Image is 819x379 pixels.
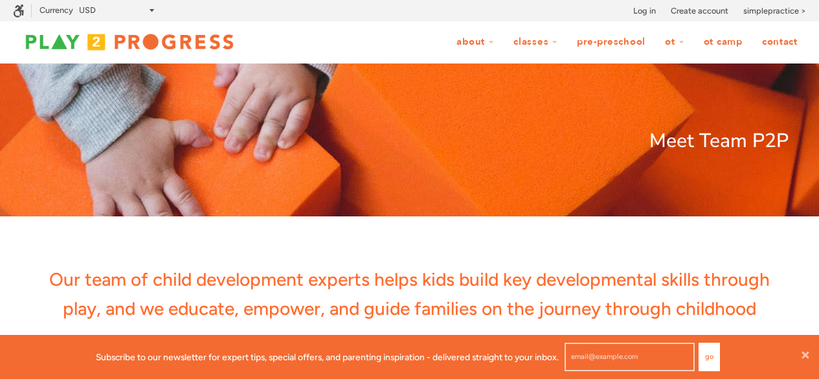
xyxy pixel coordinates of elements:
[699,343,720,371] button: Go
[568,30,654,54] a: Pre-Preschool
[695,30,751,54] a: OT Camp
[31,126,789,157] p: Meet Team P2P
[96,350,559,364] p: Subscribe to our newsletter for expert tips, special offers, and parenting inspiration - delivere...
[754,30,806,54] a: Contact
[505,30,566,54] a: Classes
[671,5,728,17] a: Create account
[448,30,502,54] a: About
[633,5,656,17] a: Log in
[39,5,73,15] label: Currency
[13,29,246,55] img: Play2Progress logo
[565,343,695,371] input: email@example.com
[656,30,693,54] a: OT
[743,5,806,17] a: simplepractice >
[31,265,789,323] p: Our team of child development experts helps kids build key developmental skills through play, and...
